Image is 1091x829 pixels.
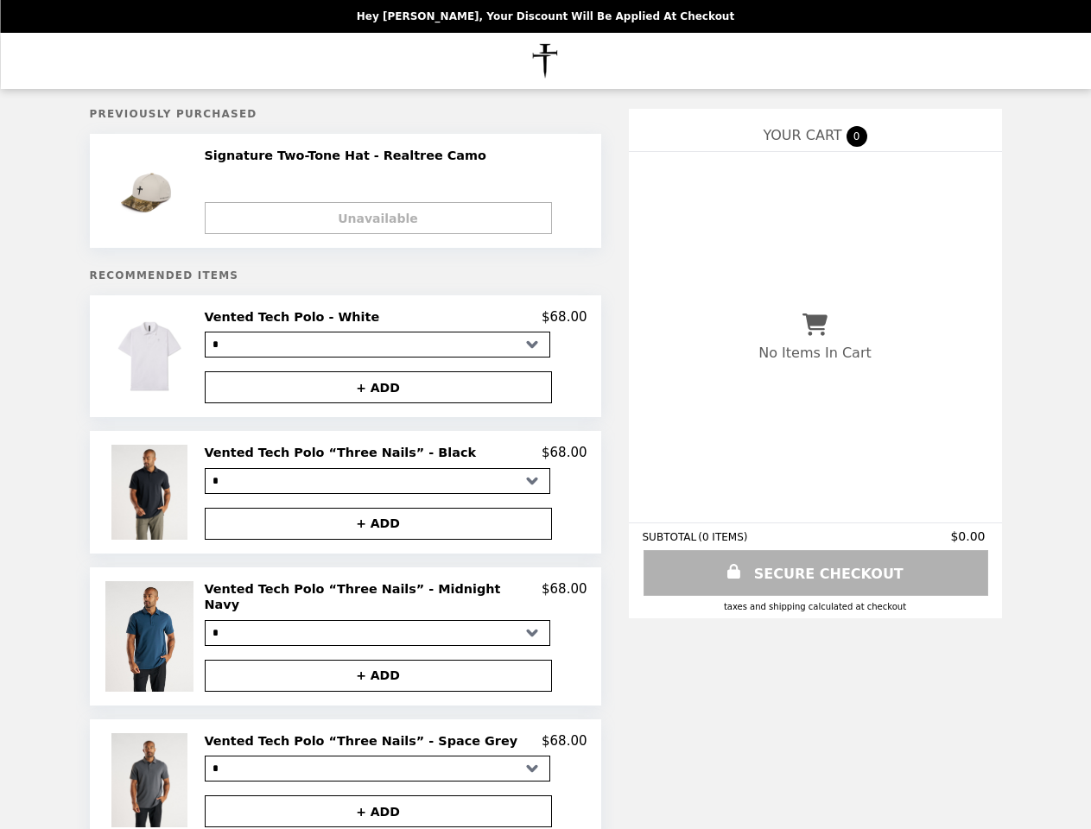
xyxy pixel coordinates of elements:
img: Brand Logo [501,43,590,79]
span: YOUR CART [763,127,841,143]
p: No Items In Cart [758,345,871,361]
select: Select a product variant [205,468,550,494]
h5: Previously Purchased [90,108,601,120]
select: Select a product variant [205,332,550,358]
img: Vented Tech Polo - White [111,309,192,403]
span: SUBTOTAL [643,531,699,543]
span: 0 [847,126,867,147]
button: + ADD [205,371,552,403]
p: Hey [PERSON_NAME], your discount will be applied at checkout [357,10,734,22]
h2: Vented Tech Polo “Three Nails” - Space Grey [205,733,525,749]
span: $0.00 [950,529,987,543]
h2: Vented Tech Polo “Three Nails” - Midnight Navy [205,581,542,613]
h5: Recommended Items [90,269,601,282]
img: Signature Two-Tone Hat - Realtree Camo [115,148,188,234]
h2: Vented Tech Polo “Three Nails” - Black [205,445,484,460]
h2: Signature Two-Tone Hat - Realtree Camo [205,148,493,163]
button: + ADD [205,508,552,540]
button: + ADD [205,795,552,827]
p: $68.00 [542,581,587,613]
img: Vented Tech Polo “Three Nails” - Midnight Navy [105,581,198,692]
select: Select a product variant [205,756,550,782]
button: + ADD [205,660,552,692]
span: ( 0 ITEMS ) [698,531,747,543]
p: $68.00 [542,733,587,749]
p: $68.00 [542,445,587,460]
select: Select a product variant [205,620,550,646]
img: Vented Tech Polo “Three Nails” - Black [111,445,192,539]
p: $68.00 [542,309,587,325]
h2: Vented Tech Polo - White [205,309,387,325]
img: Vented Tech Polo “Three Nails” - Space Grey [111,733,192,827]
div: Taxes and Shipping calculated at checkout [643,602,988,611]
